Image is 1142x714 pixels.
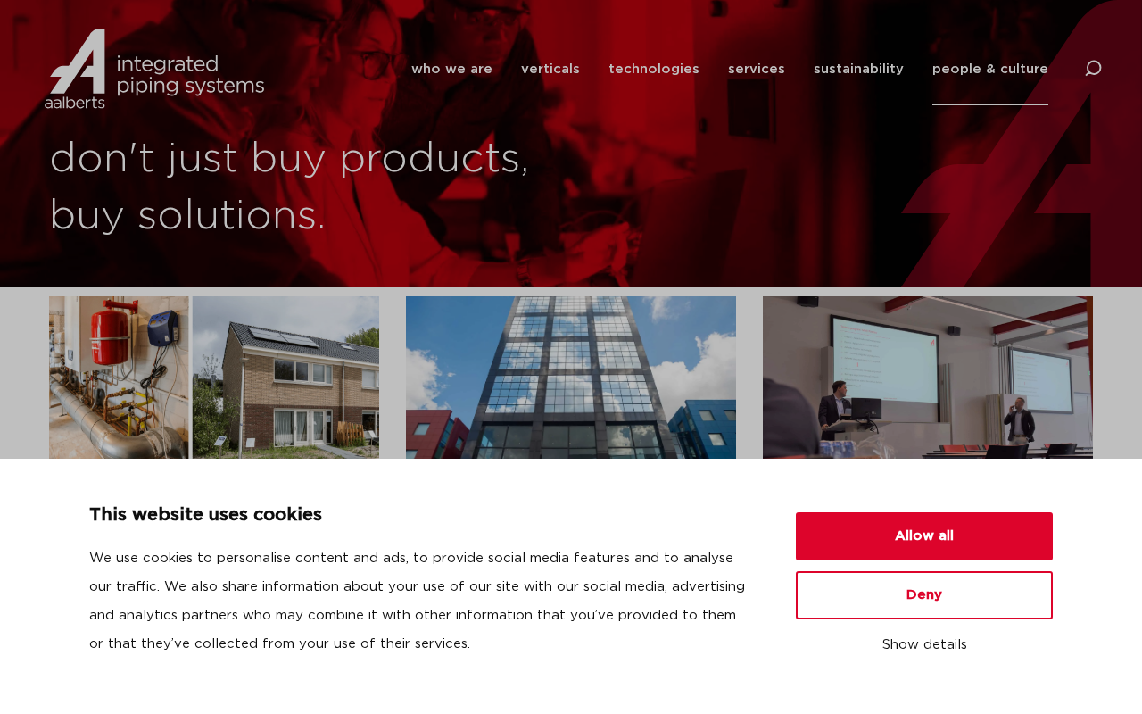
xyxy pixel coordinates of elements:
a: who we are [411,33,492,105]
a: verticals [521,33,580,105]
p: This website uses cookies [89,502,753,530]
nav: Menu [411,33,1048,105]
button: Show details [796,630,1053,660]
button: Deny [796,571,1053,619]
p: We use cookies to personalise content and ads, to provide social media features and to analyse ou... [89,544,753,659]
button: Allow all [796,512,1053,560]
a: technologies [608,33,699,105]
h1: don't just buy products, buy solutions. [49,131,562,245]
a: people & culture [932,33,1048,105]
a: sustainability [814,33,904,105]
a: services [728,33,785,105]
